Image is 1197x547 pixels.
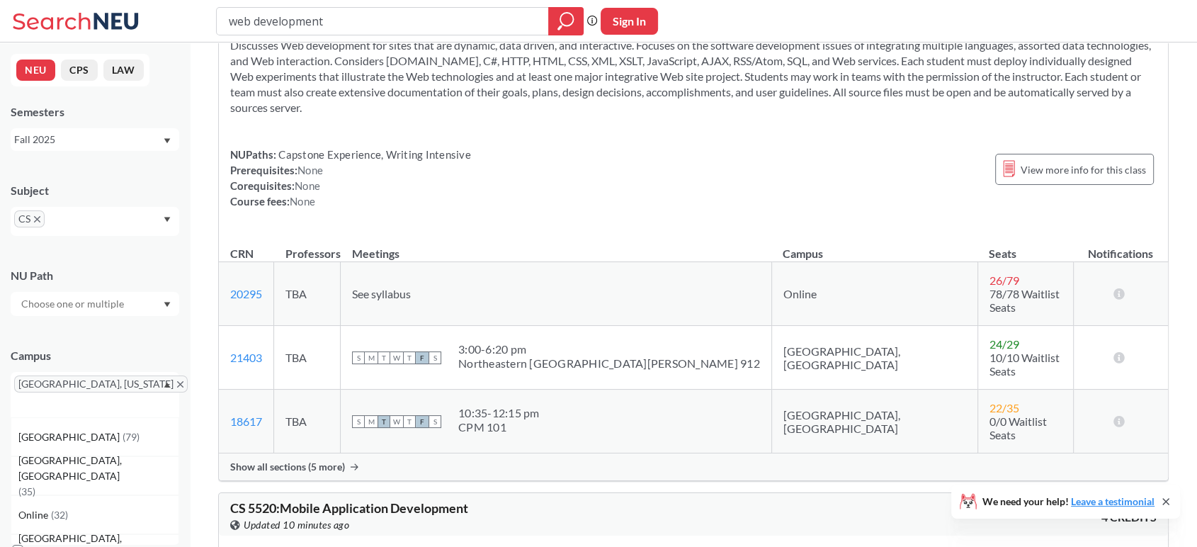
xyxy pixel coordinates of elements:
div: CSX to remove pillDropdown arrow [11,207,179,236]
input: Class, professor, course number, "phrase" [227,9,538,33]
span: Capstone Experience, Writing Intensive [276,148,471,161]
span: ( 32 ) [51,509,68,521]
svg: X to remove pill [34,216,40,222]
span: S [352,351,365,364]
span: W [390,351,403,364]
span: CSX to remove pill [14,210,45,227]
svg: Dropdown arrow [164,217,171,222]
td: [GEOGRAPHIC_DATA], [GEOGRAPHIC_DATA] [771,390,977,453]
div: Subject [11,183,179,198]
input: Choose one or multiple [14,295,133,312]
span: None [297,164,323,176]
span: None [295,179,320,192]
a: 20295 [230,287,262,300]
div: 3:00 - 6:20 pm [458,342,760,356]
a: 18617 [230,415,262,428]
th: Notifications [1073,232,1168,262]
td: Online [771,262,977,326]
div: CPM 101 [458,420,540,434]
span: T [403,415,416,428]
div: Fall 2025Dropdown arrow [11,128,179,151]
div: Fall 2025 [14,132,162,147]
div: Show all sections (5 more) [219,453,1168,480]
button: NEU [16,60,55,81]
span: [GEOGRAPHIC_DATA] [18,429,123,445]
div: Campus [11,348,179,363]
span: [GEOGRAPHIC_DATA], [GEOGRAPHIC_DATA] [18,453,178,484]
td: TBA [274,262,341,326]
span: 22 / 35 [989,401,1019,415]
td: [GEOGRAPHIC_DATA], [GEOGRAPHIC_DATA] [771,326,977,390]
span: T [403,351,416,364]
span: 24 / 29 [989,337,1019,351]
span: 26 / 79 [989,273,1019,287]
span: M [365,415,378,428]
span: S [429,415,441,428]
span: Show all sections (5 more) [230,461,345,473]
span: CS 5520 : Mobile Application Development [230,500,468,516]
svg: Dropdown arrow [164,302,171,308]
span: F [416,351,429,364]
section: Discusses Web development for sites that are dynamic, data driven, and interactive. Focuses on th... [230,38,1157,115]
span: 78/78 Waitlist Seats [989,287,1060,314]
div: Northeastern [GEOGRAPHIC_DATA][PERSON_NAME] 912 [458,356,760,371]
div: NU Path [11,268,179,283]
span: M [365,351,378,364]
div: [GEOGRAPHIC_DATA], [US_STATE]X to remove pillDropdown arrow[GEOGRAPHIC_DATA](79)[GEOGRAPHIC_DATA]... [11,372,179,417]
th: Professors [274,232,341,262]
span: Updated 10 minutes ago [244,517,349,533]
a: Leave a testimonial [1071,495,1155,507]
div: CRN [230,246,254,261]
div: Semesters [11,104,179,120]
td: TBA [274,390,341,453]
div: 10:35 - 12:15 pm [458,406,540,420]
span: 0/0 Waitlist Seats [989,415,1047,441]
button: CPS [61,60,98,81]
span: See syllabus [352,287,411,300]
span: [GEOGRAPHIC_DATA], [US_STATE]X to remove pill [14,376,188,393]
span: T [378,351,390,364]
a: 21403 [230,351,262,364]
svg: Dropdown arrow [164,382,171,388]
span: ( 79 ) [123,431,140,443]
span: S [352,415,365,428]
span: F [416,415,429,428]
th: Meetings [341,232,772,262]
td: TBA [274,326,341,390]
div: magnifying glass [548,7,584,35]
span: We need your help! [982,497,1155,507]
span: S [429,351,441,364]
svg: Dropdown arrow [164,138,171,144]
th: Seats [977,232,1073,262]
span: Online [18,507,51,523]
svg: magnifying glass [557,11,574,31]
span: None [290,195,315,208]
button: Sign In [601,8,658,35]
span: T [378,415,390,428]
span: 10/10 Waitlist Seats [989,351,1060,378]
span: W [390,415,403,428]
div: Dropdown arrow [11,292,179,316]
span: View more info for this class [1021,161,1146,179]
th: Campus [771,232,977,262]
span: ( 35 ) [18,485,35,497]
svg: X to remove pill [177,381,183,388]
button: LAW [103,60,144,81]
div: NUPaths: Prerequisites: Corequisites: Course fees: [230,147,471,209]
